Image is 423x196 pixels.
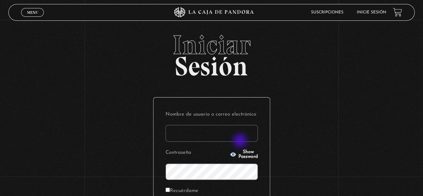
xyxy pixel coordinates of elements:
[238,150,258,159] span: Show Password
[166,148,228,158] label: Contraseña
[8,31,414,58] span: Iniciar
[25,16,40,20] span: Cerrar
[27,10,38,14] span: Menu
[357,10,386,14] a: Inicie sesión
[311,10,343,14] a: Suscripciones
[8,31,414,74] h2: Sesión
[230,150,258,159] button: Show Password
[166,188,170,192] input: Recuérdame
[393,8,402,17] a: View your shopping cart
[166,110,258,120] label: Nombre de usuario o correo electrónico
